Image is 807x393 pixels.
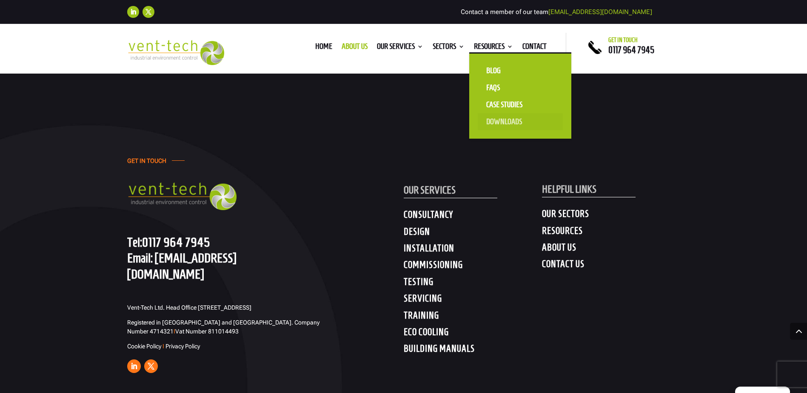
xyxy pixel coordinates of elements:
h4: GET IN TOUCH [127,157,166,169]
h4: CONSULTANCY [404,209,542,224]
span: Get in touch [608,37,638,43]
img: 2023-09-27T08_35_16.549ZVENT-TECH---Clear-background [127,40,225,65]
span: Tel: [127,235,142,249]
span: Vent-Tech Ltd. Head Office [STREET_ADDRESS] [127,304,251,311]
a: Follow on X [143,6,154,18]
h4: ABOUT US [542,242,680,257]
a: Case Studies [478,96,563,113]
a: Cookie Policy [127,343,161,350]
a: Resources [474,43,513,53]
a: About us [342,43,368,53]
span: I [163,343,164,350]
a: Follow on LinkedIn [127,359,141,373]
a: Home [315,43,332,53]
a: Privacy Policy [165,343,200,350]
a: [EMAIL_ADDRESS][DOMAIN_NAME] [548,8,652,16]
span: OUR SERVICES [404,184,456,196]
a: FAQS [478,79,563,96]
a: [EMAIL_ADDRESS][DOMAIN_NAME] [127,251,237,281]
h4: BUILDING MANUALS [404,343,542,358]
span: Registered in [GEOGRAPHIC_DATA] and [GEOGRAPHIC_DATA]. Company Number 4714321 Vat Number 811014493 [127,319,319,335]
h4: SERVICING [404,293,542,308]
a: Our Services [377,43,423,53]
h4: INSTALLATION [404,242,542,258]
h4: ECO COOLING [404,326,542,342]
h4: TRAINING [404,310,542,325]
a: Tel:0117 964 7945 [127,235,210,249]
a: Contact [522,43,547,53]
span: Email: [127,251,153,265]
h4: RESOURCES [542,225,680,240]
h4: CONTACT US [542,258,680,273]
span: HELPFUL LINKS [542,183,596,195]
a: Sectors [433,43,465,53]
h4: DESIGN [404,226,542,241]
h4: COMMISSIONING [404,259,542,274]
a: Follow on LinkedIn [127,6,139,18]
a: Blog [478,62,563,79]
a: Downloads [478,113,563,130]
a: 0117 964 7945 [608,45,654,55]
a: Follow on X [144,359,158,373]
h4: TESTING [404,276,542,291]
span: I [174,328,175,335]
span: Contact a member of our team [461,8,652,16]
h4: OUR SECTORS [542,208,680,223]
